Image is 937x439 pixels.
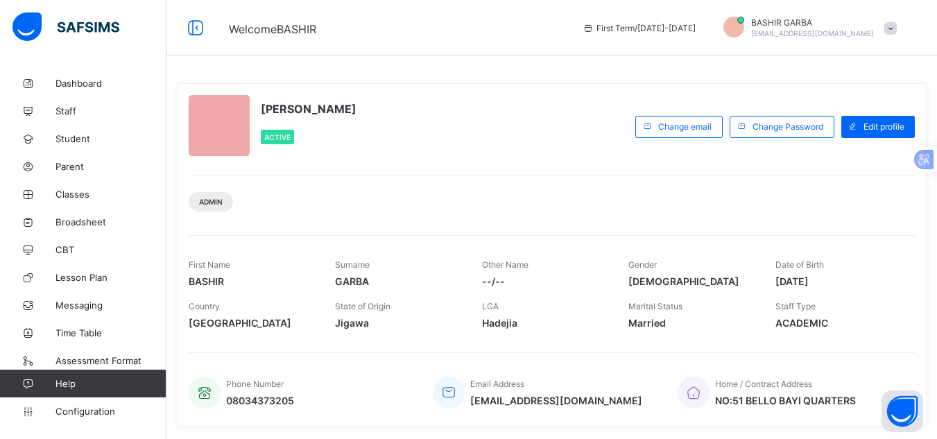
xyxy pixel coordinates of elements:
[628,275,754,287] span: [DEMOGRAPHIC_DATA]
[482,301,499,311] span: LGA
[628,317,754,329] span: Married
[470,395,642,406] span: [EMAIL_ADDRESS][DOMAIN_NAME]
[226,379,284,389] span: Phone Number
[12,12,119,42] img: safsims
[482,317,608,329] span: Hadejia
[55,78,166,89] span: Dashboard
[55,216,166,227] span: Broadsheet
[55,161,166,172] span: Parent
[583,23,696,33] span: session/term information
[261,102,356,116] span: [PERSON_NAME]
[882,390,923,432] button: Open asap
[335,259,370,270] span: Surname
[658,121,712,132] span: Change email
[55,355,166,366] span: Assessment Format
[628,301,682,311] span: Marital Status
[753,121,823,132] span: Change Password
[715,379,812,389] span: Home / Contract Address
[55,327,166,338] span: Time Table
[775,301,816,311] span: Staff Type
[55,378,166,389] span: Help
[470,379,524,389] span: Email Address
[775,275,901,287] span: [DATE]
[55,133,166,144] span: Student
[715,395,856,406] span: NO:51 BELLO BAYI QUARTERS
[226,395,294,406] span: 08034373205
[264,133,291,141] span: Active
[335,275,461,287] span: GARBA
[189,275,314,287] span: BASHIR
[55,244,166,255] span: CBT
[55,105,166,117] span: Staff
[863,121,904,132] span: Edit profile
[710,17,904,40] div: BASHIRGARBA
[751,29,874,37] span: [EMAIL_ADDRESS][DOMAIN_NAME]
[482,275,608,287] span: --/--
[55,300,166,311] span: Messaging
[199,198,223,206] span: Admin
[55,189,166,200] span: Classes
[628,259,657,270] span: Gender
[335,301,390,311] span: State of Origin
[775,259,824,270] span: Date of Birth
[189,317,314,329] span: [GEOGRAPHIC_DATA]
[775,317,901,329] span: ACADEMIC
[335,317,461,329] span: Jigawa
[189,259,230,270] span: First Name
[55,406,166,417] span: Configuration
[189,301,220,311] span: Country
[482,259,528,270] span: Other Name
[229,22,316,36] span: Welcome BASHIR
[751,17,874,28] span: BASHIR GARBA
[55,272,166,283] span: Lesson Plan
